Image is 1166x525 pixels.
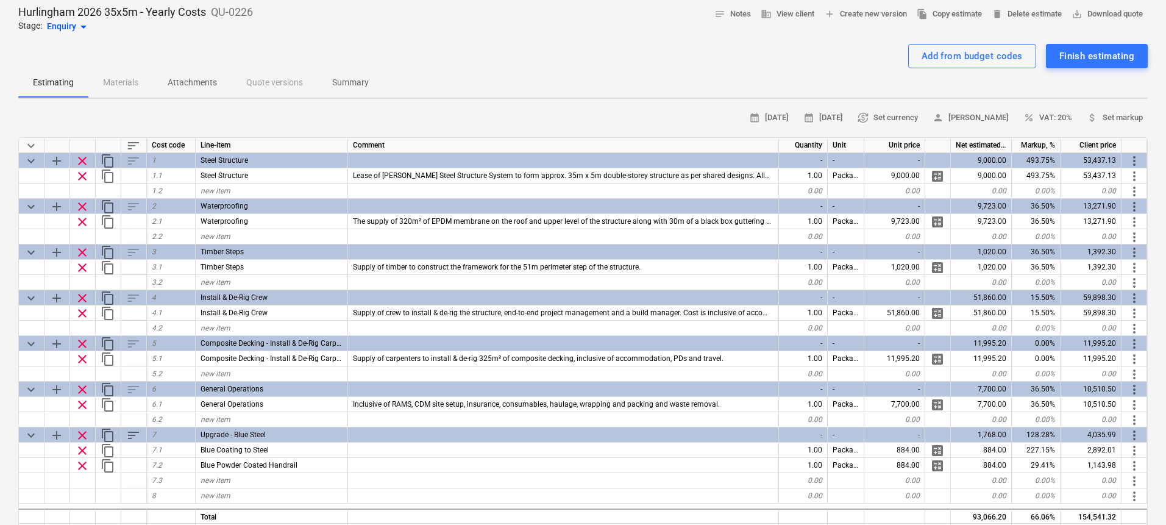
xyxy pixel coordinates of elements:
div: Package [828,458,864,473]
div: 36.50% [1012,260,1061,275]
div: Comment [348,138,779,153]
div: Package [828,351,864,366]
span: Duplicate category [101,154,115,168]
div: 1,143.98 [1061,458,1122,473]
span: calendar_month [749,112,760,123]
div: 1.00 [779,458,828,473]
span: Manage detailed breakdown for the row [930,352,945,366]
div: Cost code [147,138,196,153]
span: More actions [1127,291,1142,305]
button: Finish estimating [1046,44,1148,68]
span: currency_exchange [858,112,869,123]
div: 15.50% [1012,305,1061,321]
span: Add sub category to row [49,245,64,260]
span: More actions [1127,459,1142,473]
div: 0.00% [1012,473,1061,488]
span: More actions [1127,398,1142,412]
span: Remove row [75,154,90,168]
div: 1,392.30 [1061,260,1122,275]
div: 4,035.99 [1061,427,1122,443]
span: Install & De-Rig Crew [201,293,268,302]
div: 0.00 [779,184,828,199]
span: Manage detailed breakdown for the row [930,169,945,184]
span: More actions [1127,199,1142,214]
div: - [828,245,864,260]
span: Duplicate category [101,245,115,260]
span: Sort rows within category [126,428,141,443]
div: 7,700.00 [951,382,1012,397]
div: 0.00 [864,321,925,336]
div: 0.00% [1012,275,1061,290]
div: Total [196,509,348,524]
button: Set markup [1082,109,1148,127]
span: Timber Steps [201,263,244,271]
div: 493.75% [1012,168,1061,184]
div: 0.00 [951,366,1012,382]
div: 884.00 [951,458,1012,473]
span: 1 [152,156,156,165]
span: business [761,9,772,20]
button: Download quote [1067,5,1148,24]
span: View client [761,7,814,21]
div: 51,860.00 [951,305,1012,321]
div: 0.00 [1061,412,1122,427]
span: Remove row [75,215,90,229]
span: More actions [1127,367,1142,382]
span: Remove row [75,337,90,351]
div: Line-item [196,138,348,153]
span: Add sub category to row [49,382,64,397]
button: Copy estimate [912,5,987,24]
span: Manage detailed breakdown for the row [930,459,945,473]
div: Package [828,305,864,321]
div: 36.50% [1012,199,1061,214]
div: Net estimated cost [951,138,1012,153]
span: [DATE] [803,111,843,125]
div: 1,768.00 [951,427,1012,443]
span: Duplicate category [101,291,115,305]
span: delete [992,9,1003,20]
span: Waterproofing [201,217,248,226]
span: Sort rows within table [126,138,141,153]
div: 11,995.20 [1061,336,1122,351]
div: 59,898.30 [1061,290,1122,305]
span: [PERSON_NAME] [933,111,1009,125]
span: save_alt [1072,9,1082,20]
span: More actions [1127,276,1142,290]
div: 36.50% [1012,214,1061,229]
div: 0.00 [864,473,925,488]
span: More actions [1127,306,1142,321]
span: Duplicate row [101,169,115,184]
div: - [828,153,864,168]
div: - [864,336,925,351]
div: 0.00 [779,412,828,427]
span: Composite Decking - Install & De-Rig Carpenters [201,339,357,348]
div: 227.15% [1012,443,1061,458]
div: 36.50% [1012,397,1061,412]
button: Set currency [853,109,923,127]
div: 884.00 [951,443,1012,458]
div: 0.00 [1061,184,1122,199]
div: 0.00% [1012,321,1061,336]
div: 884.00 [864,443,925,458]
span: Set markup [1087,111,1143,125]
span: Duplicate row [101,459,115,473]
span: Notes [714,7,751,21]
div: - [828,336,864,351]
div: 11,995.20 [951,336,1012,351]
div: 1,392.30 [1061,245,1122,260]
div: Add from budget codes [922,48,1023,64]
div: 0.00 [1061,275,1122,290]
div: 7,700.00 [951,397,1012,412]
div: 1.00 [779,305,828,321]
div: 11,995.20 [951,351,1012,366]
div: 0.00 [779,275,828,290]
span: Manage detailed breakdown for the row [930,398,945,412]
span: notes [714,9,725,20]
span: Duplicate category [101,382,115,397]
div: 0.00 [864,412,925,427]
button: VAT: 20% [1018,109,1077,127]
iframe: Chat Widget [1105,466,1166,525]
div: 0.00 [1061,473,1122,488]
span: More actions [1127,184,1142,199]
span: Duplicate row [101,352,115,366]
